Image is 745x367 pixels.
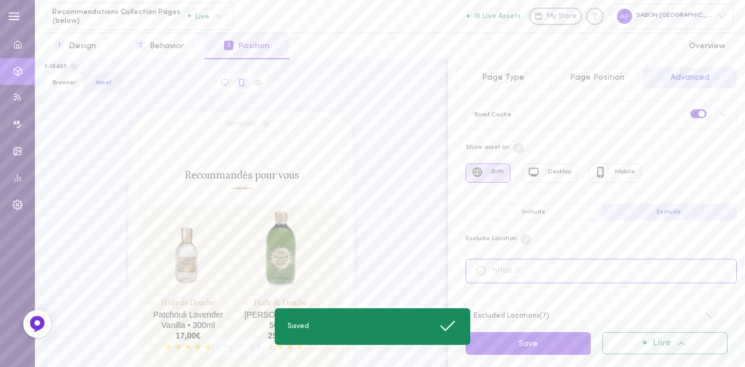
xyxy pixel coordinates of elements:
[466,259,737,283] input: https://
[466,332,591,355] button: Save
[474,312,549,319] span: Excluded Locations ( 7 )
[196,330,200,340] span: €
[474,112,512,118] div: Boost Cache
[467,12,521,20] button: 16 Live Assets
[612,3,734,28] div: SABON [GEOGRAPHIC_DATA]
[240,309,321,330] h4: [PERSON_NAME] • 500ml
[212,338,242,357] span: Undo
[83,73,123,93] button: Asset
[188,12,210,20] span: Live
[550,67,644,88] button: Page Position
[147,298,228,309] h3: Huile de Douche
[204,33,289,59] button: 3Position
[467,12,529,20] a: 16 Live Assets
[589,163,641,183] button: Mobile
[519,236,533,242] span: Choose specific pages in which the asset will not be displayed
[242,338,271,357] span: Redo
[147,309,228,330] h4: Patchouli Lavender Vanilla • 300ml
[55,41,64,50] span: 1
[670,73,709,82] span: Advanced
[136,41,145,50] span: 2
[547,12,577,22] span: My Store
[529,8,582,25] a: My Store
[570,73,625,82] span: Page Position
[466,204,601,220] button: Include
[116,33,204,59] button: 2Behavior
[45,63,67,71] div: f-18485
[288,322,309,332] span: Saved
[466,234,517,244] span: Exclude Location
[482,73,524,82] span: Page Type
[29,315,46,333] img: Feedback Button
[35,33,116,59] button: 1Design
[512,144,526,151] span: Choose if you want to display your asset on Mobile only or Desktop only
[652,339,671,348] span: Live
[466,163,510,183] button: Both
[155,170,329,190] h2: Recommandés pour vous
[466,143,509,152] span: Show asset on
[52,8,188,26] span: Recommendations Collection Pages (below)
[602,332,728,354] button: Live
[268,330,288,340] span: 25,00
[522,163,578,183] button: Desktop
[601,204,737,220] button: Exclude
[456,67,550,88] button: Page Type
[45,73,84,93] button: Browser
[224,41,233,50] span: 3
[586,8,604,25] div: Knowledge center
[643,67,737,88] button: Advanced
[240,298,321,309] h3: Huile de Douche
[669,33,745,59] button: Overview
[175,330,196,340] span: 17,00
